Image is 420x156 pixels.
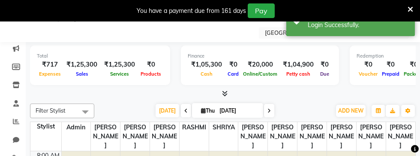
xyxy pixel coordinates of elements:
span: [PERSON_NAME] [386,122,415,151]
span: Online/Custom [241,71,279,77]
span: SHRIYA [209,122,238,133]
span: Due [318,71,331,77]
span: ADD NEW [338,107,363,114]
div: ₹1,04,900 [279,60,317,70]
span: Products [138,71,163,77]
span: Services [108,71,131,77]
div: ₹0 [138,60,163,70]
div: Finance [188,52,332,60]
div: ₹0 [225,60,241,70]
div: ₹717 [37,60,63,70]
span: Cash [198,71,215,77]
span: Expenses [37,71,63,77]
span: Prepaid [380,71,402,77]
span: Card [225,71,241,77]
div: Stylist [30,122,61,131]
div: Total [37,52,163,60]
span: Petty cash [284,71,312,77]
div: Login Successfully. [308,21,408,30]
div: ₹0 [380,60,402,70]
span: [PERSON_NAME] [297,122,327,151]
input: 2025-09-04 [217,104,260,117]
div: ₹20,000 [241,60,279,70]
span: Thu [199,107,217,114]
span: Admin [62,122,91,133]
span: [PERSON_NAME] [150,122,179,151]
span: [PERSON_NAME] [268,122,297,151]
span: Filter Stylist [36,107,66,114]
span: [PERSON_NAME] [120,122,150,151]
span: [PERSON_NAME] [327,122,356,151]
button: Pay [248,3,275,18]
span: [DATE] [156,104,179,117]
div: ₹1,25,300 [101,60,138,70]
span: [PERSON_NAME] [91,122,120,151]
div: ₹0 [357,60,380,70]
span: RASHMI [180,122,209,133]
div: ₹1,25,300 [63,60,101,70]
span: Voucher [357,71,380,77]
span: Sales [74,71,90,77]
span: [PERSON_NAME] [357,122,386,151]
div: ₹0 [317,60,332,70]
button: ADD NEW [336,105,366,117]
div: ₹1,05,300 [188,60,225,70]
div: You have a payment due from 161 days [137,6,246,15]
span: [PERSON_NAME] [238,122,267,151]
